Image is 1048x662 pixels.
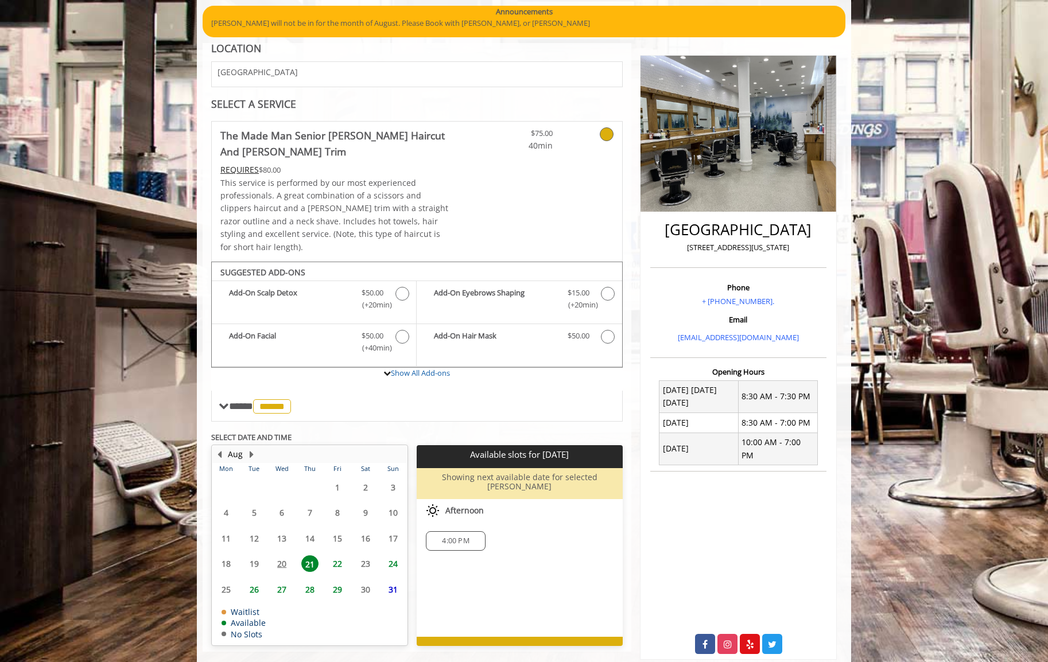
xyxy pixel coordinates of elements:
[391,368,450,378] a: Show All Add-ons
[653,316,824,324] h3: Email
[379,463,407,474] th: Sun
[228,448,243,461] button: Aug
[324,577,351,602] td: Select day29
[653,221,824,238] h2: [GEOGRAPHIC_DATA]
[385,581,402,598] span: 31
[653,283,824,291] h3: Phone
[678,332,799,342] a: [EMAIL_ADDRESS][DOMAIN_NAME]
[247,448,256,461] button: Next Month
[222,630,266,638] td: No Slots
[329,555,346,572] span: 22
[268,463,296,474] th: Wed
[738,413,817,433] td: 8:30 AM - 7:00 PM
[220,267,305,278] b: SUGGESTED ADD-ONS
[240,463,267,474] th: Tue
[659,433,739,465] td: [DATE]
[329,581,346,598] span: 29
[421,473,618,490] h6: Showing next available date for selected [PERSON_NAME]
[496,6,553,18] b: Announcements
[301,555,319,572] span: 21
[215,448,224,461] button: Previous Month
[324,463,351,474] th: Fri
[659,380,739,413] td: [DATE] [DATE] [DATE]
[738,433,817,465] td: 10:00 AM - 7:00 PM
[211,41,261,55] b: LOCATION
[426,504,440,517] img: afternoon slots
[702,296,774,306] a: + [PHONE_NUMBER].
[211,432,292,442] b: SELECT DATE AND TIME
[211,99,623,110] div: SELECT A SERVICE
[426,531,485,551] div: 4:00 PM
[296,551,323,577] td: Select day21
[240,577,267,602] td: Select day26
[212,463,240,474] th: Mon
[379,551,407,577] td: Select day24
[324,551,351,577] td: Select day22
[653,242,824,254] p: [STREET_ADDRESS][US_STATE]
[218,68,298,76] span: [GEOGRAPHIC_DATA]
[273,581,290,598] span: 27
[222,608,266,616] td: Waitlist
[659,413,739,433] td: [DATE]
[738,380,817,413] td: 8:30 AM - 7:30 PM
[296,577,323,602] td: Select day28
[445,506,484,515] span: Afternoon
[296,463,323,474] th: Thu
[211,262,623,368] div: The Made Man Senior Barber Haircut And Beard Trim Add-onS
[442,536,469,546] span: 4:00 PM
[421,450,618,459] p: Available slots for [DATE]
[650,368,826,376] h3: Opening Hours
[351,463,379,474] th: Sat
[246,581,263,598] span: 26
[385,555,402,572] span: 24
[379,577,407,602] td: Select day31
[301,581,319,598] span: 28
[268,577,296,602] td: Select day27
[211,17,837,29] p: [PERSON_NAME] will not be in for the month of August. Please Book with [PERSON_NAME], or [PERSON_...
[222,618,266,627] td: Available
